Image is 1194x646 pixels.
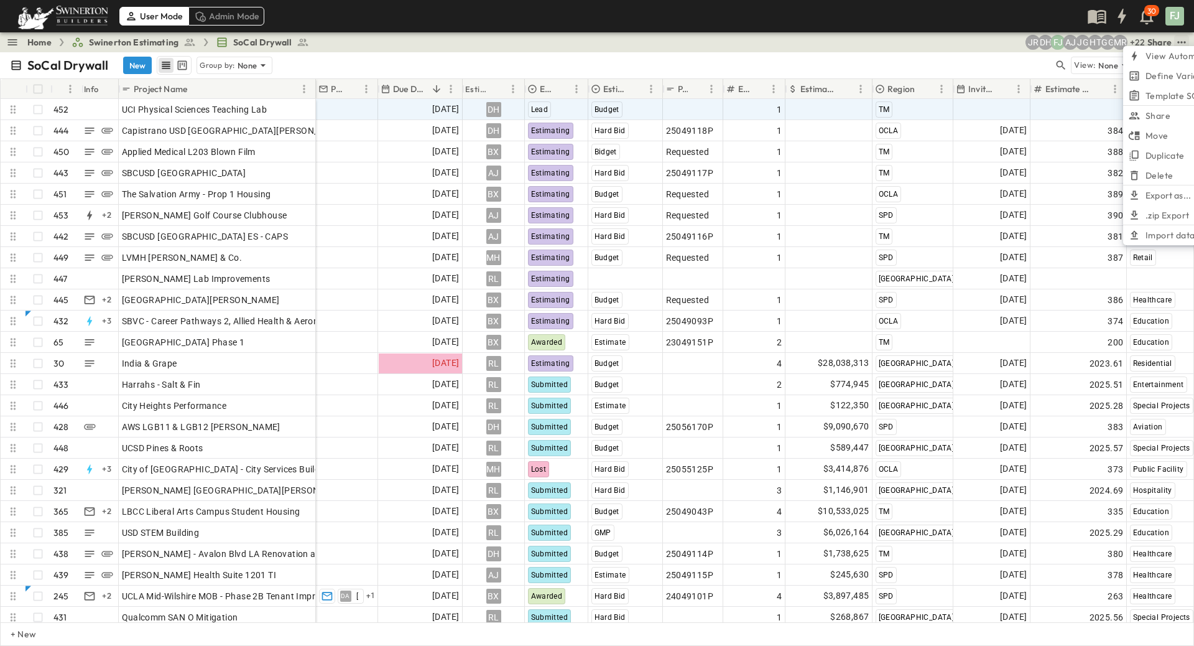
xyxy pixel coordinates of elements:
span: 1 [777,421,782,433]
span: 25056170P [666,421,714,433]
button: Sort [555,82,569,96]
span: Estimating [531,169,570,177]
span: Hard Bid [595,232,626,241]
span: 2 [777,336,782,349]
p: Estimate Status [540,83,553,95]
span: Hard Bid [595,126,626,135]
p: 451 [53,188,67,200]
span: OCLA [879,465,899,474]
p: + 22 [1130,36,1142,49]
span: [DATE] [1000,187,1027,201]
div: Estimator [463,79,525,99]
span: Bidget [595,147,617,156]
span: [GEOGRAPHIC_DATA] [879,444,955,452]
span: [DATE] [1000,123,1027,138]
span: 1 [777,103,782,116]
span: Aviation [1133,423,1163,431]
button: Menu [297,82,312,96]
span: Estimating [531,296,570,304]
span: [DATE] [432,462,459,476]
span: India & Grape [122,357,177,370]
span: [DATE] [432,187,459,201]
span: Estimating [531,126,570,135]
button: Sort [1094,82,1108,96]
span: Harrahs - Salt & Fin [122,378,201,391]
p: PM [331,83,343,95]
span: $3,414,876 [823,462,869,476]
nav: breadcrumbs [27,36,317,49]
p: 428 [53,421,69,433]
p: Estimate Type [603,83,627,95]
span: Delete [1145,169,1173,182]
span: The Salvation Army - Prop 1 Housing [122,188,271,200]
p: Group by: [200,59,235,72]
div: FJ [1165,7,1184,26]
span: 25049118P [666,124,714,137]
p: 321 [53,484,67,497]
span: Hard Bid [595,465,626,474]
span: Requested [666,146,710,158]
span: Estimate [595,338,626,347]
button: Sort [917,82,931,96]
span: Estimating [531,253,570,262]
span: SBCUSD [GEOGRAPHIC_DATA] [122,167,246,179]
button: FJ [1164,6,1185,27]
span: 387 [1108,251,1123,264]
button: Menu [506,82,521,96]
span: [PERSON_NAME] Lab Improvements [122,273,271,285]
span: TM [879,169,890,177]
span: [DATE] [1000,166,1027,180]
span: 1 [777,209,782,222]
span: Move [1145,129,1169,142]
span: Public Facility [1133,465,1184,474]
p: None [238,59,257,72]
span: Awarded [531,338,563,347]
p: 445 [53,294,69,306]
span: 1 [777,294,782,306]
span: [DATE] [432,123,459,138]
p: Estimate Number [1045,83,1091,95]
span: [DATE] [1000,377,1027,391]
span: [GEOGRAPHIC_DATA] [879,359,955,368]
span: Estimating [531,147,570,156]
div: Meghana Raj (meghana.raj@swinerton.com) [1113,35,1127,50]
div: table view [157,56,192,75]
span: [GEOGRAPHIC_DATA] [879,274,955,283]
span: Education [1133,317,1170,325]
button: Sort [752,82,766,96]
span: Lead [531,105,548,114]
p: 452 [53,103,69,116]
button: Menu [63,82,78,96]
span: 1 [777,463,782,475]
span: OCLA [879,126,899,135]
span: 2023.61 [1090,357,1124,370]
div: # [50,79,81,99]
span: Residential [1133,359,1172,368]
button: kanban view [174,58,190,73]
span: [DATE] [1000,144,1027,159]
div: AJ [486,208,501,223]
span: 1 [777,230,782,243]
p: Invite Date [968,83,995,95]
span: TM [879,338,890,347]
span: 25055125P [666,463,714,475]
p: 442 [53,230,69,243]
div: RL [486,398,501,413]
span: 25049116P [666,230,714,243]
span: Education [1133,338,1170,347]
span: Estimating [531,190,570,199]
span: 1 [777,251,782,264]
span: 1 [777,315,782,327]
span: 389 [1108,188,1123,200]
span: 4 [777,357,782,370]
div: Anthony Jimenez (anthony.jimenez@swinerton.com) [1063,35,1078,50]
div: + 2 [99,208,114,223]
span: Hard Bid [595,211,626,220]
button: test [1174,35,1189,50]
span: [GEOGRAPHIC_DATA] [879,380,955,389]
div: + 2 [99,293,114,307]
span: TM [879,105,890,114]
span: [DATE] [1000,419,1027,434]
span: Budget [595,380,619,389]
span: Duplicate [1145,149,1185,162]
